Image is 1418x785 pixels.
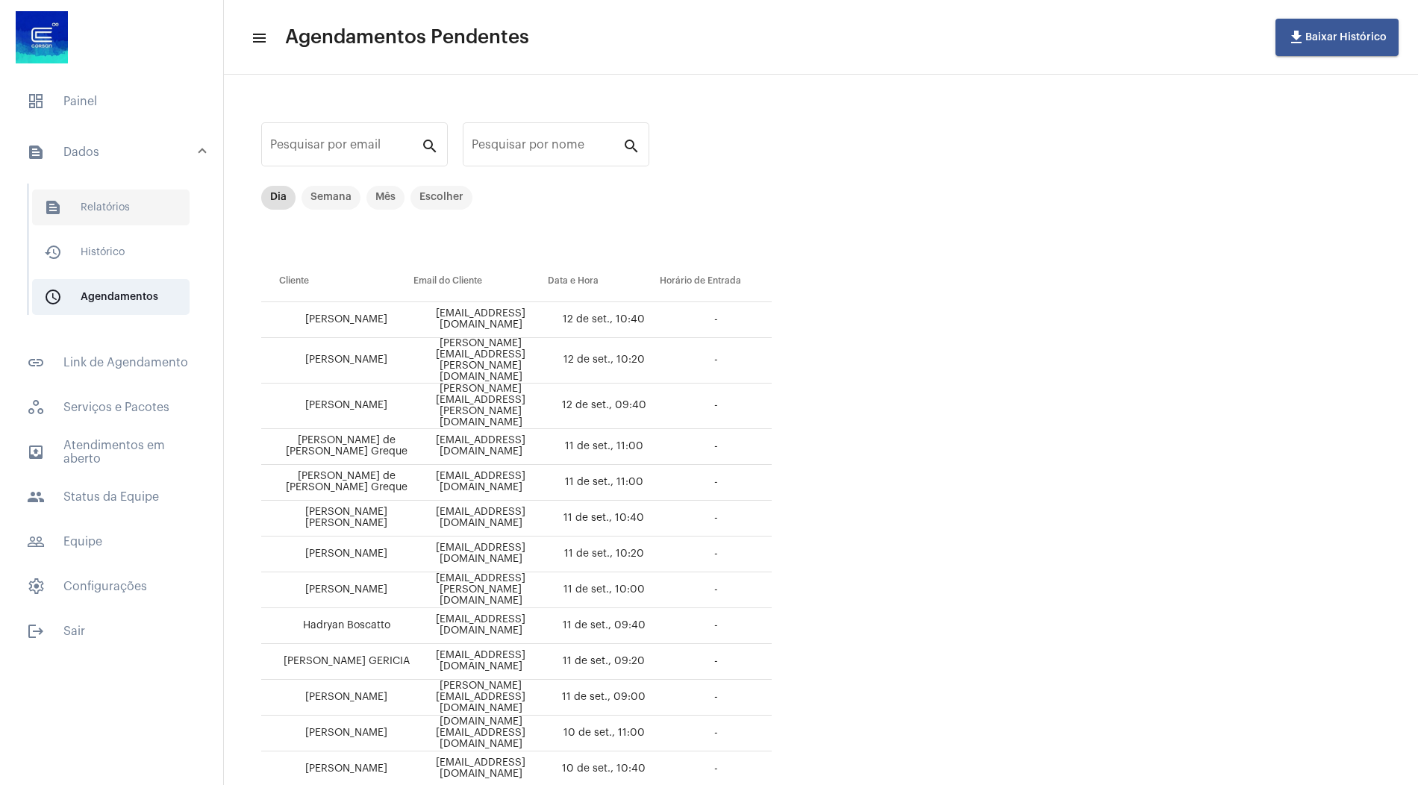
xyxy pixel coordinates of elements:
td: 12 de set., 10:40 [548,302,660,338]
span: Sair [15,613,208,649]
mat-icon: sidenav icon [44,198,62,216]
mat-icon: file_download [1287,28,1305,46]
td: 11 de set., 09:20 [548,644,660,680]
span: Histórico [32,234,190,270]
td: [PERSON_NAME] [261,716,413,751]
span: Relatórios [32,190,190,225]
th: Horário de Entrada [660,260,772,302]
td: [PERSON_NAME][EMAIL_ADDRESS][PERSON_NAME][DOMAIN_NAME] [413,384,548,429]
mat-expansion-panel-header: sidenav iconDados [9,128,223,176]
button: Baixar Histórico [1275,19,1399,56]
span: sidenav icon [27,398,45,416]
span: Painel [15,84,208,119]
td: [EMAIL_ADDRESS][DOMAIN_NAME] [413,429,548,465]
mat-icon: search [421,137,439,154]
mat-icon: sidenav icon [44,288,62,306]
mat-icon: sidenav icon [44,243,62,261]
mat-icon: sidenav icon [251,29,266,47]
td: [PERSON_NAME][EMAIL_ADDRESS][DOMAIN_NAME] [413,680,548,716]
td: [EMAIL_ADDRESS][DOMAIN_NAME] [413,465,548,501]
td: - [660,501,772,537]
td: Hadryan Boscatto [261,608,413,644]
td: [EMAIL_ADDRESS][DOMAIN_NAME] [413,644,548,680]
td: [PERSON_NAME] [261,338,413,384]
mat-icon: sidenav icon [27,488,45,506]
mat-chip: Mês [366,186,405,210]
td: - [660,338,772,384]
input: Pesquisar por nome [472,141,622,154]
mat-icon: sidenav icon [27,533,45,551]
td: [EMAIL_ADDRESS][DOMAIN_NAME] [413,537,548,572]
th: Cliente [261,260,413,302]
th: Email do Cliente [413,260,548,302]
div: sidenav iconDados [9,176,223,336]
td: - [660,608,772,644]
mat-icon: sidenav icon [27,354,45,372]
span: Serviços e Pacotes [15,390,208,425]
td: - [660,680,772,716]
mat-panel-title: Dados [27,143,199,161]
span: Agendamentos Pendentes [285,25,529,49]
span: Link de Agendamento [15,345,208,381]
mat-icon: sidenav icon [27,443,45,461]
td: [EMAIL_ADDRESS][DOMAIN_NAME] [413,501,548,537]
th: Data e Hora [548,260,660,302]
span: Equipe [15,524,208,560]
td: - [660,537,772,572]
span: Configurações [15,569,208,604]
td: [DOMAIN_NAME][EMAIL_ADDRESS][DOMAIN_NAME] [413,716,548,751]
td: 11 de set., 10:40 [548,501,660,537]
span: Agendamentos [32,279,190,315]
td: [PERSON_NAME] [261,302,413,338]
td: [PERSON_NAME] [261,537,413,572]
mat-icon: sidenav icon [27,622,45,640]
td: - [660,384,772,429]
td: [PERSON_NAME] de [PERSON_NAME] Greque [261,465,413,501]
td: - [660,429,772,465]
td: 12 de set., 09:40 [548,384,660,429]
span: Atendimentos em aberto [15,434,208,470]
td: [PERSON_NAME] GERICIA [261,644,413,680]
td: [PERSON_NAME] [261,384,413,429]
td: - [660,465,772,501]
td: [EMAIL_ADDRESS][DOMAIN_NAME] [413,608,548,644]
mat-icon: search [622,137,640,154]
td: [PERSON_NAME] [261,572,413,608]
mat-chip: Dia [261,186,296,210]
td: 11 de set., 09:40 [548,608,660,644]
td: [PERSON_NAME][EMAIL_ADDRESS][PERSON_NAME][DOMAIN_NAME] [413,338,548,384]
td: 11 de set., 10:00 [548,572,660,608]
mat-chip: Escolher [410,186,472,210]
img: d4669ae0-8c07-2337-4f67-34b0df7f5ae4.jpeg [12,7,72,67]
td: [EMAIL_ADDRESS][DOMAIN_NAME] [413,302,548,338]
td: - [660,644,772,680]
td: - [660,572,772,608]
input: Pesquisar por email [270,141,421,154]
td: [PERSON_NAME] [PERSON_NAME] [261,501,413,537]
td: 11 de set., 10:20 [548,537,660,572]
td: [PERSON_NAME] de [PERSON_NAME] Greque [261,429,413,465]
td: - [660,302,772,338]
span: Status da Equipe [15,479,208,515]
td: 11 de set., 11:00 [548,429,660,465]
td: 12 de set., 10:20 [548,338,660,384]
td: [PERSON_NAME] [261,680,413,716]
td: 10 de set., 11:00 [548,716,660,751]
td: 11 de set., 11:00 [548,465,660,501]
td: 11 de set., 09:00 [548,680,660,716]
mat-chip: Semana [302,186,360,210]
td: - [660,716,772,751]
mat-icon: sidenav icon [27,143,45,161]
td: [EMAIL_ADDRESS][PERSON_NAME][DOMAIN_NAME] [413,572,548,608]
span: sidenav icon [27,93,45,110]
span: sidenav icon [27,578,45,595]
span: Baixar Histórico [1287,32,1387,43]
